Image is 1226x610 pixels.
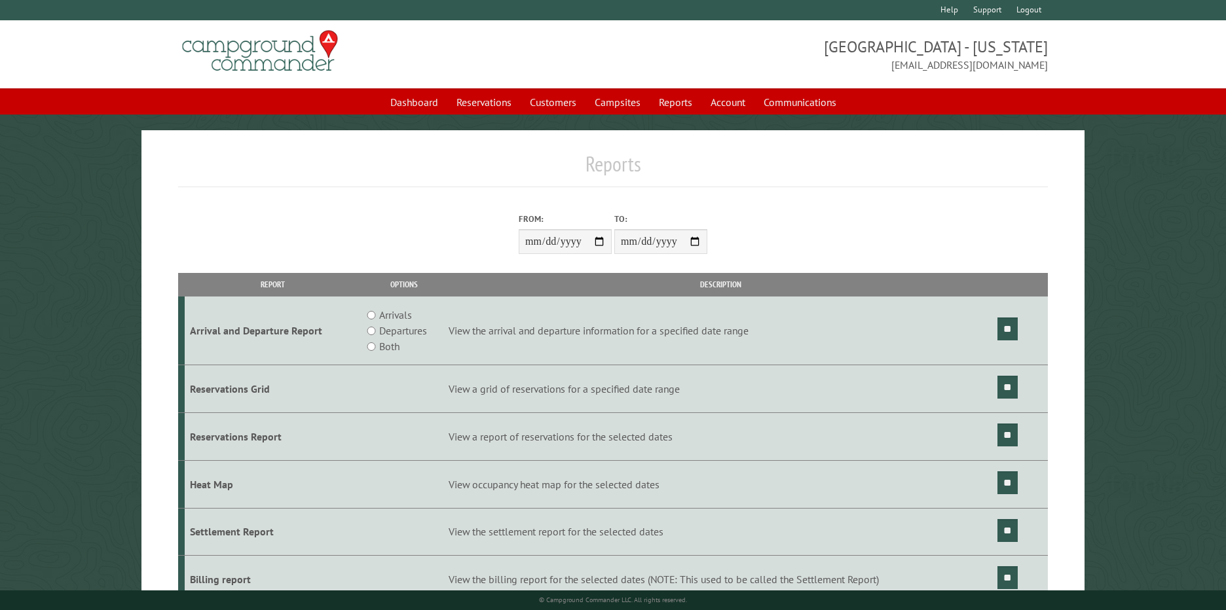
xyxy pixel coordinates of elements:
[382,90,446,115] a: Dashboard
[651,90,700,115] a: Reports
[178,26,342,77] img: Campground Commander
[447,296,995,365] td: View the arrival and departure information for a specified date range
[539,596,687,604] small: © Campground Commander LLC. All rights reserved.
[447,460,995,508] td: View occupancy heat map for the selected dates
[178,151,1048,187] h1: Reports
[614,213,707,225] label: To:
[519,213,612,225] label: From:
[185,273,361,296] th: Report
[185,460,361,508] td: Heat Map
[185,412,361,460] td: Reservations Report
[185,508,361,556] td: Settlement Report
[447,273,995,296] th: Description
[703,90,753,115] a: Account
[447,556,995,603] td: View the billing report for the selected dates (NOTE: This used to be called the Settlement Report)
[587,90,648,115] a: Campsites
[447,508,995,556] td: View the settlement report for the selected dates
[447,365,995,413] td: View a grid of reservations for a specified date range
[522,90,584,115] a: Customers
[379,338,399,354] label: Both
[361,273,447,296] th: Options
[447,412,995,460] td: View a report of reservations for the selected dates
[756,90,844,115] a: Communications
[379,323,427,338] label: Departures
[185,556,361,603] td: Billing report
[185,296,361,365] td: Arrival and Departure Report
[613,36,1048,73] span: [GEOGRAPHIC_DATA] - [US_STATE] [EMAIL_ADDRESS][DOMAIN_NAME]
[449,90,519,115] a: Reservations
[379,307,412,323] label: Arrivals
[185,365,361,413] td: Reservations Grid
